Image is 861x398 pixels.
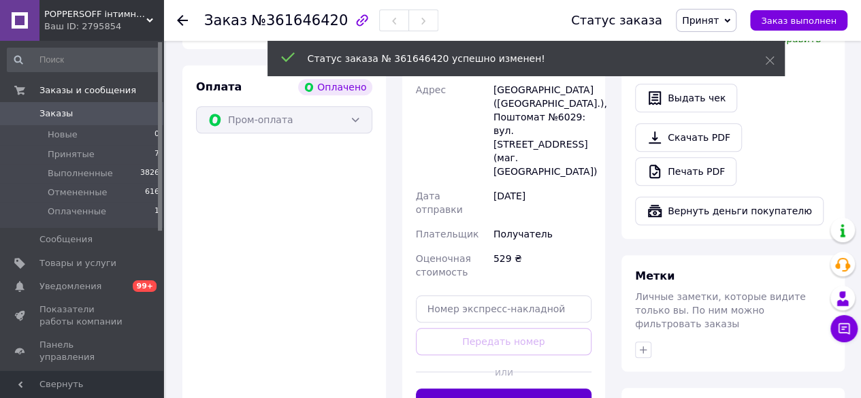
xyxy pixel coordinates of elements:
[491,222,594,246] div: Получатель
[44,8,146,20] span: POPPERSOFF інтимні товари
[155,205,159,218] span: 1
[251,12,348,29] span: №361646420
[39,107,73,120] span: Заказы
[491,246,594,284] div: 529 ₴
[298,79,372,95] div: Оплачено
[48,167,113,180] span: Выполненные
[830,315,858,342] button: Чат с покупателем
[39,257,116,269] span: Товары и услуги
[416,253,471,278] span: Оценочная стоимость
[48,129,78,141] span: Новые
[761,16,836,26] span: Заказ выполнен
[416,84,446,95] span: Адрес
[39,280,101,293] span: Уведомления
[416,295,592,322] input: Номер экспресс-накладной
[635,157,736,186] a: Печать PDF
[491,184,594,222] div: [DATE]
[635,269,675,282] span: Метки
[133,280,157,292] span: 99+
[416,229,479,239] span: Плательщик
[177,14,188,27] div: Вернуться назад
[196,80,242,93] span: Оплата
[39,84,136,97] span: Заказы и сообщения
[750,10,847,31] button: Заказ выполнен
[155,148,159,161] span: 7
[416,190,463,215] span: Дата отправки
[635,197,824,225] button: Вернуть деньги покупателю
[140,167,159,180] span: 3826
[7,48,161,72] input: Поиск
[155,129,159,141] span: 0
[39,303,126,328] span: Показатели работы компании
[48,186,107,199] span: Отмененные
[635,291,806,329] span: Личные заметки, которые видите только вы. По ним можно фильтровать заказы
[204,12,247,29] span: Заказ
[39,233,93,246] span: Сообщения
[491,78,594,184] div: [GEOGRAPHIC_DATA] ([GEOGRAPHIC_DATA].), Поштомат №6029: вул. [STREET_ADDRESS] (маг. [GEOGRAPHIC_D...
[39,339,126,363] span: Панель управления
[308,52,731,65] div: Статус заказа № 361646420 успешно изменен!
[44,20,163,33] div: Ваш ID: 2795854
[48,205,106,218] span: Оплаченные
[48,148,95,161] span: Принятые
[495,365,513,379] span: или
[635,84,737,112] button: Выдать чек
[145,186,159,199] span: 616
[635,123,742,152] a: Скачать PDF
[682,15,719,26] span: Принят
[571,14,662,27] div: Статус заказа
